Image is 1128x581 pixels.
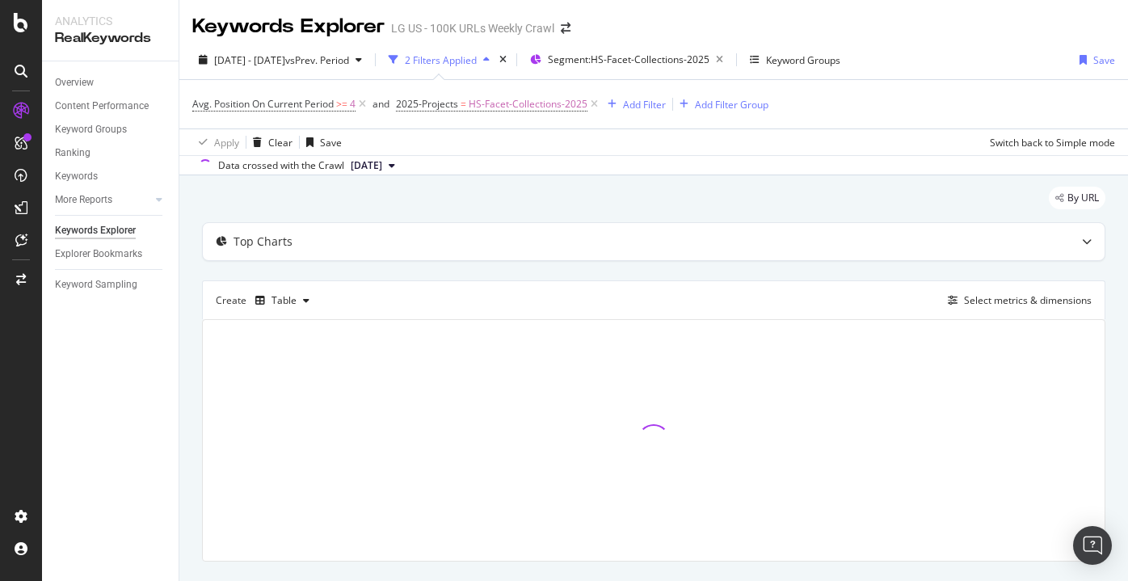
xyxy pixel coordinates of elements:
button: and [372,96,389,112]
div: times [496,52,510,68]
div: 2 Filters Applied [405,53,477,67]
div: Create [216,288,316,314]
span: Avg. Position On Current Period [192,97,334,111]
span: Segment: HS-Facet-Collections-2025 [548,53,709,66]
span: 2025 Aug. 3rd [351,158,382,173]
button: Add Filter Group [673,95,768,114]
button: Switch back to Simple mode [983,129,1115,155]
div: Save [320,136,342,149]
div: Keyword Groups [55,121,127,138]
div: Save [1093,53,1115,67]
span: 4 [350,93,356,116]
a: Keyword Groups [55,121,167,138]
div: and [372,97,389,111]
a: Content Performance [55,98,167,115]
a: Ranking [55,145,167,162]
button: Save [1073,47,1115,73]
div: Table [271,296,297,305]
div: Add Filter [623,98,666,112]
span: = [461,97,466,111]
div: Open Intercom Messenger [1073,526,1112,565]
div: More Reports [55,192,112,208]
div: legacy label [1049,187,1105,209]
div: Keywords Explorer [55,222,136,239]
button: Apply [192,129,239,155]
div: Data crossed with the Crawl [218,158,344,173]
button: [DATE] - [DATE]vsPrev. Period [192,47,368,73]
span: 2025-Projects [396,97,458,111]
div: Explorer Bookmarks [55,246,142,263]
div: Overview [55,74,94,91]
button: [DATE] [344,156,402,175]
button: 2 Filters Applied [382,47,496,73]
div: Keyword Groups [766,53,840,67]
a: Keywords [55,168,167,185]
div: Analytics [55,13,166,29]
button: Clear [246,129,293,155]
div: Keywords [55,168,98,185]
a: Keyword Sampling [55,276,167,293]
button: Select metrics & dimensions [941,291,1092,310]
div: Keywords Explorer [192,13,385,40]
div: Apply [214,136,239,149]
div: RealKeywords [55,29,166,48]
div: Clear [268,136,293,149]
div: Top Charts [234,234,293,250]
div: Select metrics & dimensions [964,293,1092,307]
span: >= [336,97,347,111]
button: Segment:HS-Facet-Collections-2025 [524,47,730,73]
div: Ranking [55,145,90,162]
a: Overview [55,74,167,91]
a: More Reports [55,192,151,208]
a: Keywords Explorer [55,222,167,239]
span: [DATE] - [DATE] [214,53,285,67]
button: Table [249,288,316,314]
a: Explorer Bookmarks [55,246,167,263]
div: Switch back to Simple mode [990,136,1115,149]
div: LG US - 100K URLs Weekly Crawl [391,20,554,36]
div: Content Performance [55,98,149,115]
button: Save [300,129,342,155]
button: Keyword Groups [743,47,847,73]
span: vs Prev. Period [285,53,349,67]
span: HS-Facet-Collections-2025 [469,93,587,116]
div: Add Filter Group [695,98,768,112]
button: Add Filter [601,95,666,114]
span: By URL [1067,193,1099,203]
div: arrow-right-arrow-left [561,23,570,34]
div: Keyword Sampling [55,276,137,293]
